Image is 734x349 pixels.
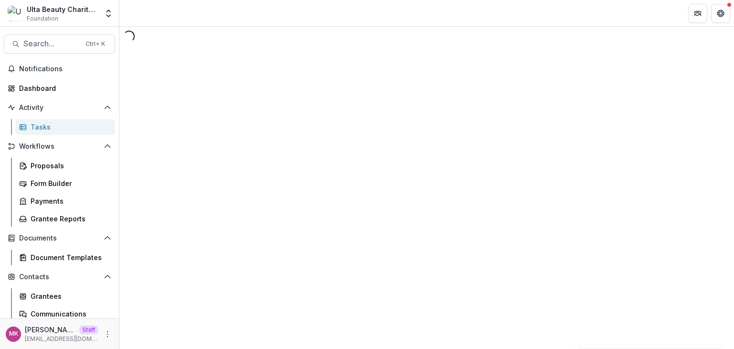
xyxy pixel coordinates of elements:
[25,335,98,343] p: [EMAIL_ADDRESS][DOMAIN_NAME]
[19,273,100,281] span: Contacts
[15,175,115,191] a: Form Builder
[15,211,115,227] a: Grantee Reports
[4,230,115,246] button: Open Documents
[31,252,108,262] div: Document Templates
[27,4,98,14] div: Ulta Beauty Charitable Foundation
[31,161,108,171] div: Proposals
[31,309,108,319] div: Communications
[8,6,23,21] img: Ulta Beauty Charitable Foundation
[23,39,80,48] span: Search...
[688,4,707,23] button: Partners
[19,234,100,242] span: Documents
[31,196,108,206] div: Payments
[4,269,115,284] button: Open Contacts
[4,80,115,96] a: Dashboard
[4,34,115,54] button: Search...
[19,142,100,151] span: Workflows
[4,139,115,154] button: Open Workflows
[15,288,115,304] a: Grantees
[9,331,18,337] div: Mahesh Kumar
[102,328,113,340] button: More
[79,326,98,334] p: Staff
[15,119,115,135] a: Tasks
[15,158,115,174] a: Proposals
[19,83,108,93] div: Dashboard
[84,39,107,49] div: Ctrl + K
[31,214,108,224] div: Grantee Reports
[19,104,100,112] span: Activity
[102,4,115,23] button: Open entity switcher
[15,306,115,322] a: Communications
[4,100,115,115] button: Open Activity
[31,178,108,188] div: Form Builder
[15,250,115,265] a: Document Templates
[31,291,108,301] div: Grantees
[19,65,111,73] span: Notifications
[15,193,115,209] a: Payments
[27,14,58,23] span: Foundation
[711,4,730,23] button: Get Help
[25,325,76,335] p: [PERSON_NAME]
[31,122,108,132] div: Tasks
[4,61,115,76] button: Notifications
